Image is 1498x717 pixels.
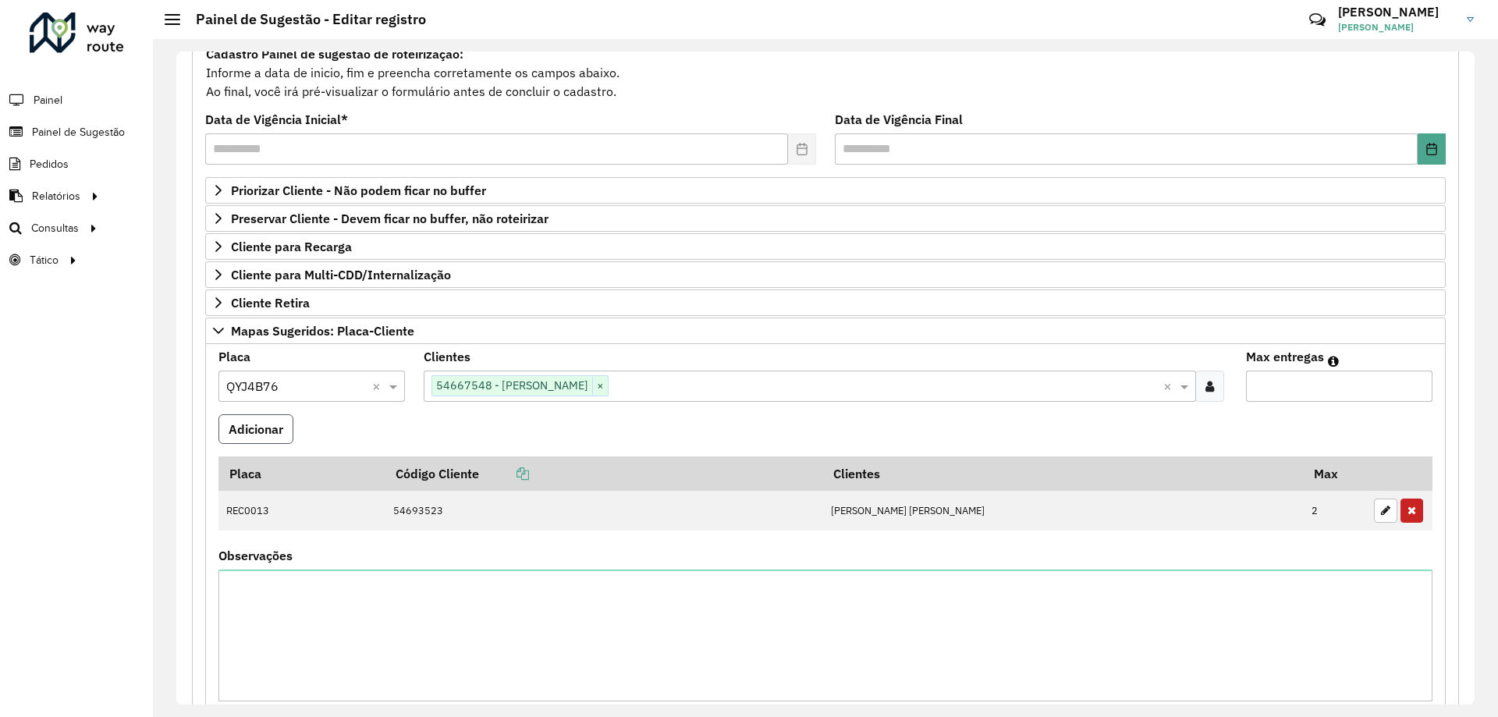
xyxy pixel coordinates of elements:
[218,414,293,444] button: Adicionar
[30,252,59,268] span: Tático
[205,110,348,129] label: Data de Vigência Inicial
[1163,377,1177,396] span: Clear all
[1418,133,1446,165] button: Choose Date
[385,456,822,490] th: Código Cliente
[32,188,80,204] span: Relatórios
[205,205,1446,232] a: Preservar Cliente - Devem ficar no buffer, não roteirizar
[206,46,463,62] strong: Cadastro Painel de sugestão de roteirização:
[205,233,1446,260] a: Cliente para Recarga
[1301,3,1334,37] a: Contato Rápido
[1338,5,1455,20] h3: [PERSON_NAME]
[32,124,125,140] span: Painel de Sugestão
[231,184,486,197] span: Priorizar Cliente - Não podem ficar no buffer
[205,289,1446,316] a: Cliente Retira
[231,268,451,281] span: Cliente para Multi-CDD/Internalização
[218,347,250,366] label: Placa
[385,490,822,531] td: 54693523
[372,377,385,396] span: Clear all
[424,347,470,366] label: Clientes
[218,546,293,565] label: Observações
[205,177,1446,204] a: Priorizar Cliente - Não podem ficar no buffer
[205,318,1446,344] a: Mapas Sugeridos: Placa-Cliente
[1328,355,1339,367] em: Máximo de clientes que serão colocados na mesma rota com os clientes informados
[30,156,69,172] span: Pedidos
[835,110,963,129] label: Data de Vigência Final
[231,296,310,309] span: Cliente Retira
[31,220,79,236] span: Consultas
[231,325,414,337] span: Mapas Sugeridos: Placa-Cliente
[822,456,1303,490] th: Clientes
[231,212,548,225] span: Preservar Cliente - Devem ficar no buffer, não roteirizar
[822,490,1303,531] td: [PERSON_NAME] [PERSON_NAME]
[205,261,1446,288] a: Cliente para Multi-CDD/Internalização
[218,490,385,531] td: REC0013
[1246,347,1324,366] label: Max entregas
[34,92,62,108] span: Painel
[592,377,608,396] span: ×
[205,44,1446,101] div: Informe a data de inicio, fim e preencha corretamente os campos abaixo. Ao final, você irá pré-vi...
[1338,20,1455,34] span: [PERSON_NAME]
[1304,456,1366,490] th: Max
[1304,490,1366,531] td: 2
[180,11,426,28] h2: Painel de Sugestão - Editar registro
[218,456,385,490] th: Placa
[479,466,529,481] a: Copiar
[231,240,352,253] span: Cliente para Recarga
[432,376,592,395] span: 54667548 - [PERSON_NAME]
